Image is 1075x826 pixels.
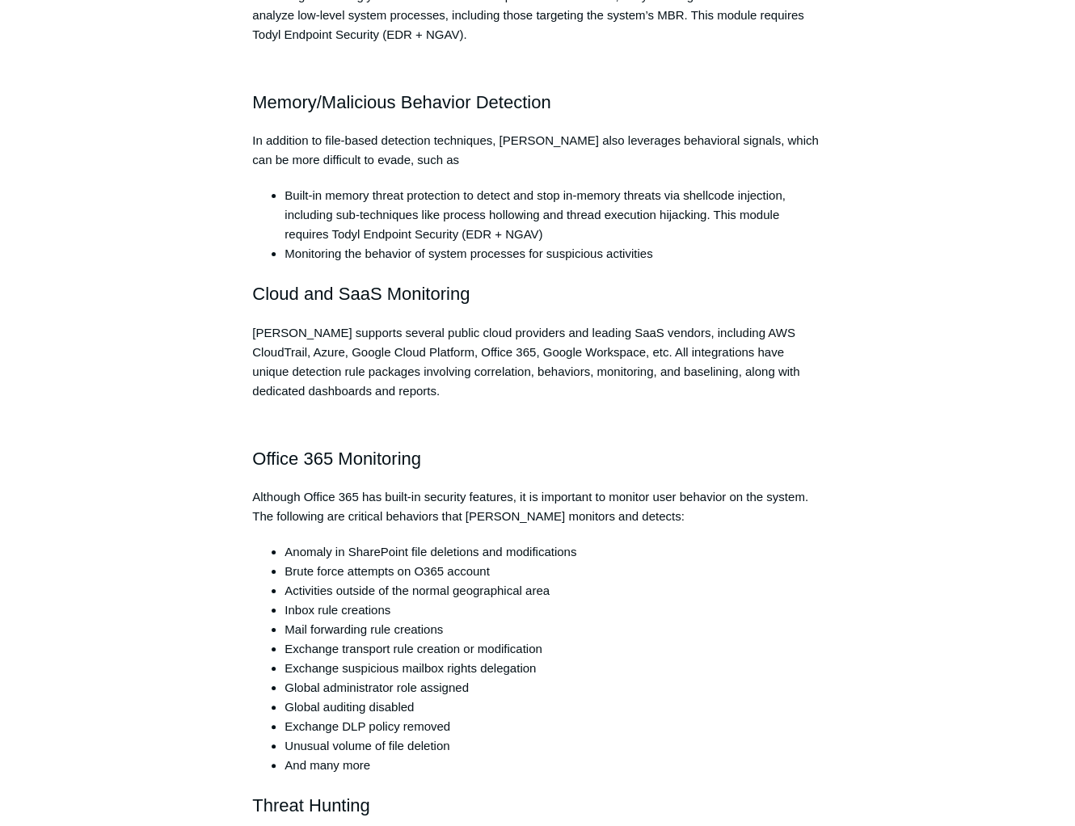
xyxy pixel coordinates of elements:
[285,639,823,659] li: Exchange transport rule creation or modification
[285,736,823,756] li: Unusual volume of file deletion
[285,756,823,775] li: And many more
[252,323,823,401] p: [PERSON_NAME] supports several public cloud providers and leading SaaS vendors, including AWS Clo...
[285,697,823,717] li: Global auditing disabled
[285,601,823,620] li: Inbox rule creations
[285,620,823,639] li: Mail forwarding rule creations
[285,659,823,678] li: Exchange suspicious mailbox rights delegation
[285,186,823,244] li: Built-in memory threat protection to detect and stop in-memory threats via shellcode injection, i...
[285,562,823,581] li: Brute force attempts on O365 account
[285,244,823,263] li: Monitoring the behavior of system processes for suspicious activities
[252,791,823,820] h2: Threat Hunting
[252,445,823,473] h2: Office 365 Monitoring
[252,131,823,170] p: In addition to file-based detection techniques, [PERSON_NAME] also leverages behavioral signals, ...
[252,280,823,308] h2: Cloud and SaaS Monitoring
[252,88,823,116] h2: Memory/Malicious Behavior Detection
[285,581,823,601] li: Activities outside of the normal geographical area
[285,717,823,736] li: Exchange DLP policy removed
[285,542,823,562] li: Anomaly in SharePoint file deletions and modifications
[285,678,823,697] li: Global administrator role assigned
[252,487,823,526] p: Although Office 365 has built-in security features, it is important to monitor user behavior on t...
